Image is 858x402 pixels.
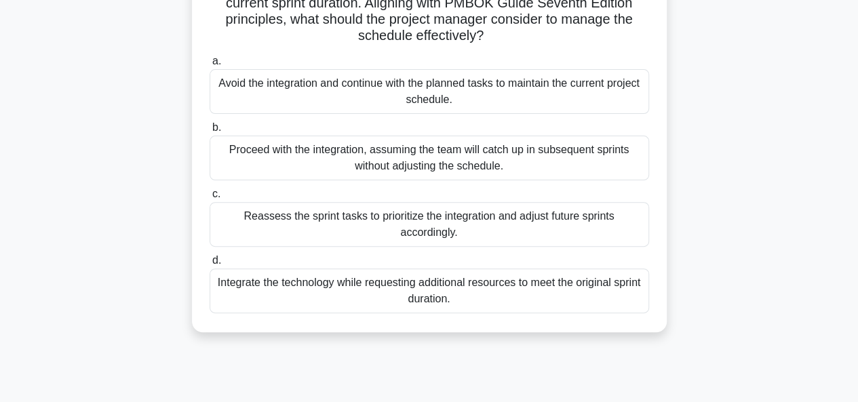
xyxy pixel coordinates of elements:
[210,136,649,180] div: Proceed with the integration, assuming the team will catch up in subsequent sprints without adjus...
[212,188,220,199] span: c.
[210,268,649,313] div: Integrate the technology while requesting additional resources to meet the original sprint duration.
[212,254,221,266] span: d.
[210,69,649,114] div: Avoid the integration and continue with the planned tasks to maintain the current project schedule.
[212,121,221,133] span: b.
[212,55,221,66] span: a.
[210,202,649,247] div: Reassess the sprint tasks to prioritize the integration and adjust future sprints accordingly.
